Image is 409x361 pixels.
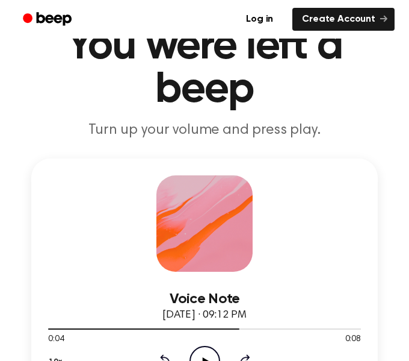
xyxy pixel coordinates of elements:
h1: You were left a beep [14,25,395,111]
h3: Voice Note [48,291,361,307]
a: Log in [234,5,285,33]
a: Beep [14,8,82,31]
p: Turn up your volume and press play. [14,121,395,139]
span: 0:04 [48,333,64,346]
span: [DATE] · 09:12 PM [162,310,247,321]
a: Create Account [292,8,395,31]
span: 0:08 [345,333,361,346]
